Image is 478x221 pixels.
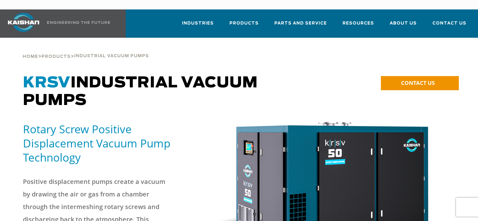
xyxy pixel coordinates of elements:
h5: Rotary Screw Positive Displacement Vacuum Pump Technology [23,122,191,164]
span: Industrial Vacuum Pumps [23,75,258,108]
a: CONTACT US [381,76,459,90]
span: Products [41,55,71,59]
a: Products [41,53,71,59]
a: About Us [390,15,417,36]
img: Engineering the future [47,21,110,24]
a: Contact Us [432,15,466,36]
span: Products [229,20,259,27]
span: Home [23,55,38,59]
a: Parts and Service [274,15,327,36]
a: Resources [343,15,374,36]
span: Parts and Service [274,20,327,27]
span: Contact Us [432,20,466,27]
a: Industries [182,15,214,36]
a: Products [229,15,259,36]
span: Resources [343,20,374,27]
div: > > [23,38,149,62]
span: CONTACT US [401,79,435,86]
a: Home [23,53,38,59]
span: Industrial Vacuum Pumps [74,54,149,58]
span: KRSV [23,75,70,91]
span: About Us [390,20,417,27]
span: Industries [182,20,214,27]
